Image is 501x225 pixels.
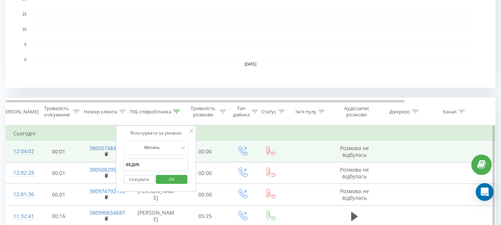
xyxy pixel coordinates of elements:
span: Розмова не відбулась [340,145,369,158]
div: 12:01:36 [13,187,28,202]
td: 00:00 [182,141,228,162]
text: 15 [22,12,27,16]
div: Ім'я пулу [296,109,316,115]
span: Розмова не відбулась [340,166,369,180]
div: Open Intercom Messenger [476,183,494,201]
div: Тривалість розмови [188,105,218,118]
div: Канал [443,109,456,115]
text: 10 [22,27,27,32]
div: [PERSON_NAME] [1,109,39,115]
span: Розмова не відбулась [340,188,369,201]
button: Скасувати [123,175,155,184]
text: [DATE] [245,62,257,66]
button: OK [156,175,188,184]
div: Номер клієнта [84,109,117,115]
a: 380974792736 [89,188,125,195]
td: 00:00 [182,162,228,184]
td: 00:00 [182,184,228,205]
td: 00:01 [36,141,82,162]
span: OK [161,173,182,185]
div: Фільтрувати за умовою [123,129,189,137]
a: 380507484810 [89,145,125,152]
div: 12:02:28 [13,166,28,180]
text: 0 [24,58,26,62]
a: 380990654687 [89,209,125,216]
a: 380508295710 [89,166,125,173]
div: Джерело [389,109,410,115]
div: 12:04:02 [13,144,28,159]
text: 5 [24,43,26,47]
div: 11:32:41 [13,209,28,224]
td: [PERSON_NAME] [130,184,182,205]
td: 00:01 [36,162,82,184]
div: ПІБ співробітника [130,109,171,115]
td: 00:01 [36,184,82,205]
div: Аудіозапис розмови [339,105,375,118]
div: Тривалість очікування [42,105,71,118]
input: Введіть значення [123,158,189,171]
div: Статус [261,109,276,115]
div: Тип дзвінка [233,105,250,118]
